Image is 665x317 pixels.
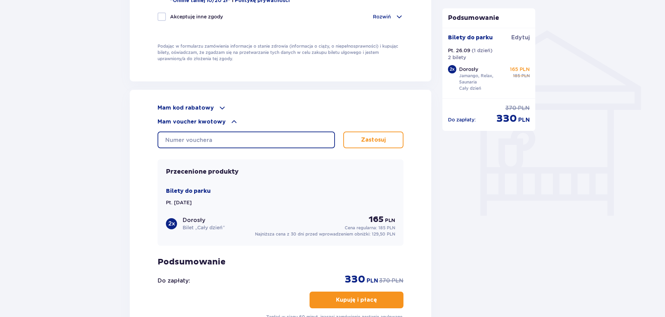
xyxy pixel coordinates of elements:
[183,224,225,231] p: Bilet „Cały dzień”
[448,116,476,123] p: Do zapłaty :
[158,132,335,148] input: Numer vouchera
[158,257,403,267] p: Podsumowanie
[367,277,378,285] p: PLN
[459,85,481,92] p: Cały dzień
[459,73,507,85] p: Jamango, Relax, Saunaria
[392,277,403,285] p: PLN
[166,168,239,176] p: Przecenione produkty
[511,34,530,41] a: Edytuj
[518,104,530,112] p: PLN
[183,216,205,224] p: Dorosły
[158,43,403,62] p: Podając w formularzu zamówienia informacje o stanie zdrowia (informacja o ciąży, o niepełnosprawn...
[510,66,530,73] p: 165 PLN
[361,136,386,144] p: Zastosuj
[373,13,391,20] p: Rozwiń
[496,112,517,125] p: 330
[166,218,177,229] div: 2 x
[166,187,211,195] p: Bilety do parku
[369,214,384,225] p: 165
[505,104,516,112] p: 370
[472,47,492,54] p: ( 1 dzień )
[385,217,395,224] p: PLN
[310,292,403,308] button: Kupuję i płacę
[336,296,377,304] p: Kupuję i płacę
[170,13,223,20] p: Akceptuję inne zgody
[442,14,536,22] p: Podsumowanie
[448,54,466,61] p: 2 bilety
[448,47,470,54] p: Pt. 26.09
[521,73,530,79] p: PLN
[158,277,190,285] p: Do zapłaty :
[379,277,390,285] p: 370
[166,199,192,206] p: Pt. [DATE]
[255,231,395,237] p: Najniższa cena z 30 dni przed wprowadzeniem obniżki:
[459,66,478,73] p: Dorosły
[378,225,395,230] span: 185 PLN
[448,65,456,73] div: 2 x
[345,225,395,231] p: Cena regularna:
[513,73,520,79] p: 185
[448,34,493,41] p: Bilety do parku
[158,118,226,126] p: Mam voucher kwotowy
[345,273,365,286] p: 330
[518,116,530,124] p: PLN
[343,132,403,148] button: Zastosuj
[372,231,395,237] span: 129,50 PLN
[158,104,214,112] p: Mam kod rabatowy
